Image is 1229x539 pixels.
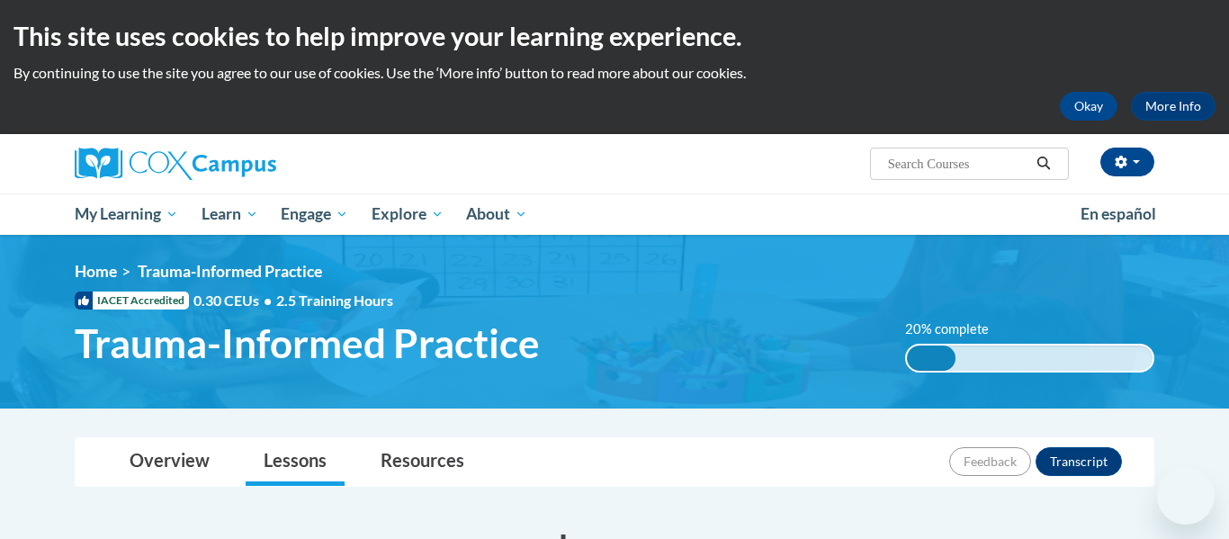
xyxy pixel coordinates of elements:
a: About [455,193,540,235]
span: IACET Accredited [75,292,189,310]
a: Learn [190,193,270,235]
div: Main menu [48,193,1181,235]
span: • [264,292,272,309]
span: 2.5 Training Hours [276,292,393,309]
span: Trauma-Informed Practice [75,319,540,367]
button: Okay [1060,92,1117,121]
span: About [466,203,527,225]
button: Transcript [1036,447,1122,476]
span: My Learning [75,203,178,225]
a: Overview [112,438,228,486]
span: Trauma-Informed Practice [138,262,322,281]
a: Home [75,262,117,281]
a: Engage [269,193,360,235]
a: En español [1069,195,1168,233]
a: Lessons [246,438,345,486]
span: En español [1081,204,1156,223]
a: Cox Campus [75,148,417,180]
button: Search [1030,153,1057,175]
div: 20% complete [907,346,956,371]
h2: This site uses cookies to help improve your learning experience. [13,18,1216,54]
iframe: Button to launch messaging window [1157,467,1215,525]
button: Feedback [949,447,1031,476]
img: Cox Campus [75,148,276,180]
span: 0.30 CEUs [193,291,276,310]
a: Resources [363,438,482,486]
p: By continuing to use the site you agree to our use of cookies. Use the ‘More info’ button to read... [13,63,1216,83]
label: 20% complete [905,319,1009,339]
span: Engage [281,203,348,225]
a: My Learning [63,193,190,235]
span: Explore [372,203,444,225]
a: More Info [1131,92,1216,121]
button: Account Settings [1100,148,1154,176]
span: Learn [202,203,258,225]
input: Search Courses [886,153,1030,175]
a: Explore [360,193,455,235]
